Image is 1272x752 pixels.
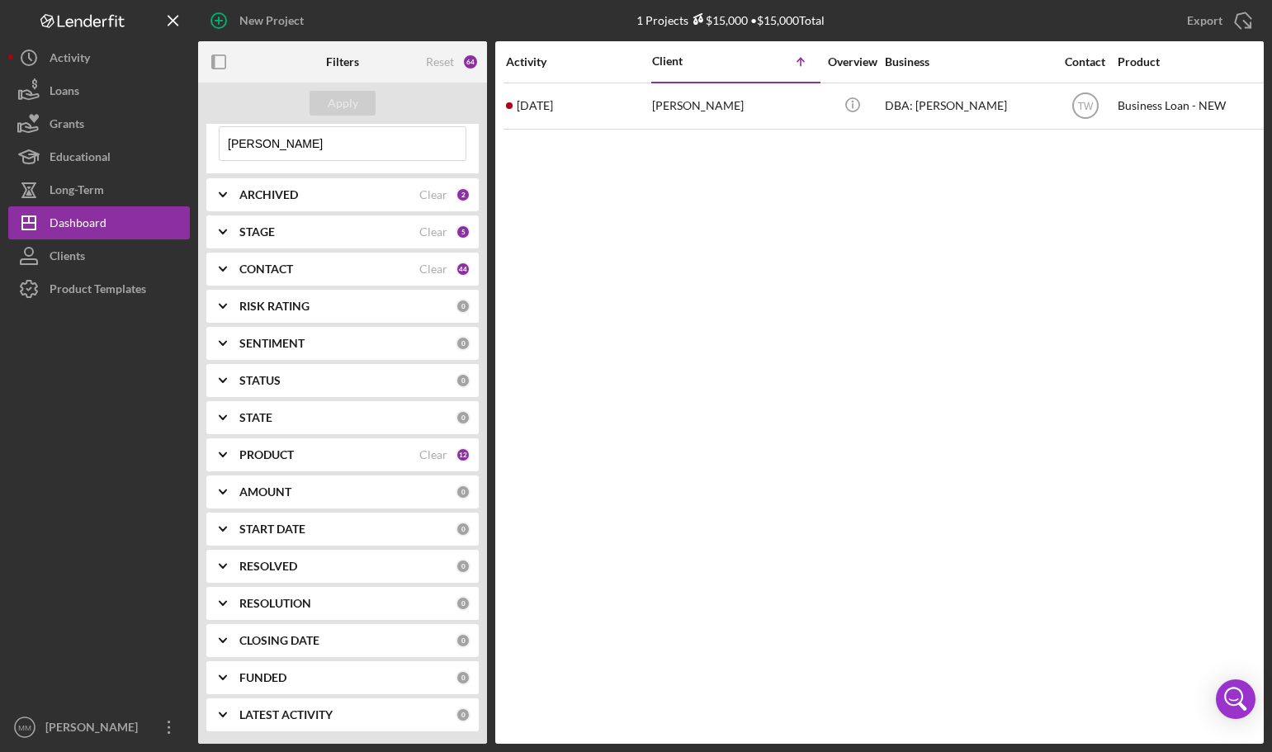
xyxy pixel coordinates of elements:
[50,239,85,277] div: Clients
[50,107,84,144] div: Grants
[456,262,470,277] div: 44
[239,523,305,536] b: START DATE
[8,711,190,744] button: MM[PERSON_NAME]
[885,84,1050,128] div: DBA: [PERSON_NAME]
[239,448,294,461] b: PRODUCT
[456,596,470,611] div: 0
[50,74,79,111] div: Loans
[885,55,1050,69] div: Business
[8,206,190,239] button: Dashboard
[8,41,190,74] button: Activity
[456,225,470,239] div: 5
[456,410,470,425] div: 0
[419,188,447,201] div: Clear
[652,84,817,128] div: [PERSON_NAME]
[18,723,31,732] text: MM
[198,4,320,37] button: New Project
[326,55,359,69] b: Filters
[821,55,883,69] div: Overview
[8,173,190,206] button: Long-Term
[456,707,470,722] div: 0
[328,91,358,116] div: Apply
[506,55,650,69] div: Activity
[239,4,304,37] div: New Project
[239,374,281,387] b: STATUS
[239,225,275,239] b: STAGE
[50,173,104,210] div: Long-Term
[239,485,291,499] b: AMOUNT
[456,559,470,574] div: 0
[456,670,470,685] div: 0
[419,225,447,239] div: Clear
[8,140,190,173] button: Educational
[462,54,479,70] div: 64
[517,99,553,112] time: 2025-08-20 16:04
[239,337,305,350] b: SENTIMENT
[688,13,748,27] div: $15,000
[1187,4,1222,37] div: Export
[8,272,190,305] button: Product Templates
[239,262,293,276] b: CONTACT
[456,447,470,462] div: 12
[239,708,333,721] b: LATEST ACTIVITY
[239,411,272,424] b: STATE
[50,272,146,310] div: Product Templates
[456,299,470,314] div: 0
[239,597,311,610] b: RESOLUTION
[456,373,470,388] div: 0
[239,634,319,647] b: CLOSING DATE
[456,485,470,499] div: 0
[419,448,447,461] div: Clear
[456,187,470,202] div: 2
[50,41,90,78] div: Activity
[1077,101,1093,112] text: TW
[419,262,447,276] div: Clear
[50,140,111,177] div: Educational
[456,522,470,537] div: 0
[310,91,376,116] button: Apply
[456,633,470,648] div: 0
[652,54,735,68] div: Client
[636,13,825,27] div: 1 Projects • $15,000 Total
[239,671,286,684] b: FUNDED
[239,188,298,201] b: ARCHIVED
[8,107,190,140] button: Grants
[1170,4,1264,37] button: Export
[426,55,454,69] div: Reset
[239,560,297,573] b: RESOLVED
[41,711,149,748] div: [PERSON_NAME]
[8,239,190,272] button: Clients
[50,206,106,244] div: Dashboard
[1216,679,1255,719] div: Open Intercom Messenger
[239,300,310,313] b: RISK RATING
[456,336,470,351] div: 0
[8,74,190,107] button: Loans
[1054,55,1116,69] div: Contact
